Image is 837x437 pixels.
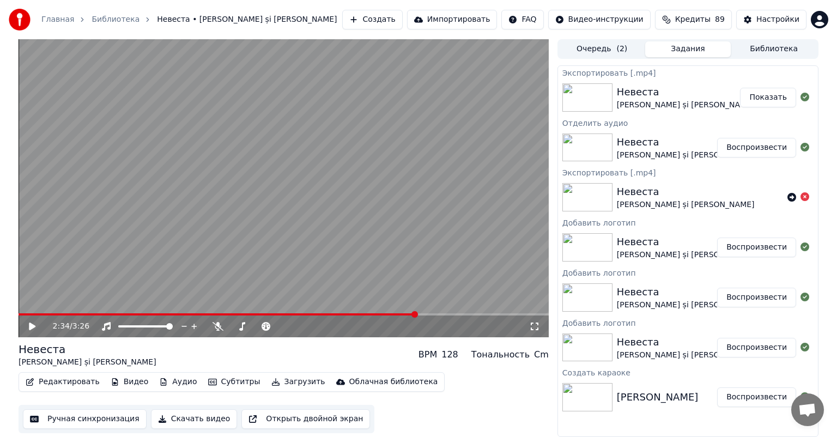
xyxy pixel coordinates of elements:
button: Редактировать [21,374,104,390]
div: 128 [441,348,458,361]
div: Экспортировать [.mp4] [558,166,818,179]
div: Невеста [617,135,755,150]
button: Скачать видео [151,409,238,429]
div: Cm [534,348,549,361]
a: Главная [41,14,74,25]
button: Кредиты89 [655,10,732,29]
div: Невеста [617,284,755,300]
button: Воспроизвести [717,338,796,357]
div: [PERSON_NAME] [617,390,699,405]
span: 2:34 [53,321,70,332]
button: FAQ [501,10,543,29]
div: Создать караоке [558,366,818,379]
div: Тональность [471,348,530,361]
div: [PERSON_NAME] și [PERSON_NAME] [617,199,755,210]
div: BPM [418,348,437,361]
span: Невеста • [PERSON_NAME] și [PERSON_NAME] [157,14,337,25]
div: Невеста [19,342,156,357]
div: [PERSON_NAME] și [PERSON_NAME] [617,100,755,111]
button: Загрузить [267,374,330,390]
button: Воспроизвести [717,288,796,307]
div: Добавить логотип [558,216,818,229]
button: Субтитры [204,374,265,390]
div: Облачная библиотека [349,377,438,387]
div: [PERSON_NAME] și [PERSON_NAME] [617,300,755,311]
a: Библиотека [92,14,139,25]
button: Аудио [155,374,201,390]
button: Импортировать [407,10,498,29]
button: Видео [106,374,153,390]
button: Воспроизвести [717,238,796,257]
button: Настройки [736,10,806,29]
button: Показать [740,88,796,107]
div: [PERSON_NAME] și [PERSON_NAME] [617,250,755,260]
button: Видео-инструкции [548,10,651,29]
div: [PERSON_NAME] și [PERSON_NAME] [617,350,755,361]
button: Открыть двойной экран [241,409,370,429]
button: Ручная синхронизация [23,409,147,429]
div: Невеста [617,234,755,250]
div: [PERSON_NAME] și [PERSON_NAME] [19,357,156,368]
button: Очередь [559,41,645,57]
button: Задания [645,41,731,57]
div: Настройки [756,14,799,25]
div: / [53,321,79,332]
div: Добавить логотип [558,316,818,329]
a: Открытый чат [791,393,824,426]
div: Добавить логотип [558,266,818,279]
button: Воспроизвести [717,138,796,157]
span: Кредиты [675,14,711,25]
button: Воспроизвести [717,387,796,407]
span: 89 [715,14,725,25]
button: Библиотека [731,41,817,57]
div: [PERSON_NAME] și [PERSON_NAME] [617,150,755,161]
div: Невеста [617,184,755,199]
span: ( 2 ) [616,44,627,54]
button: Создать [342,10,402,29]
div: Невеста [617,84,755,100]
div: Невеста [617,335,755,350]
nav: breadcrumb [41,14,337,25]
span: 3:26 [72,321,89,332]
div: Экспортировать [.mp4] [558,66,818,79]
div: Отделить аудио [558,116,818,129]
img: youka [9,9,31,31]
